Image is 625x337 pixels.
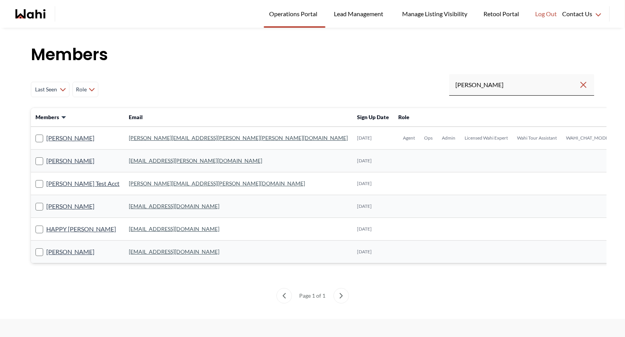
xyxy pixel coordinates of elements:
[352,195,394,218] td: [DATE]
[35,113,59,121] span: Members
[442,135,455,141] span: Admin
[31,43,594,66] h1: Members
[352,241,394,263] td: [DATE]
[269,9,320,19] span: Operations Portal
[579,78,588,92] button: Clear search
[15,9,45,19] a: Wahi homepage
[276,288,292,303] button: previous page
[31,288,594,303] nav: Members List pagination
[352,172,394,195] td: [DATE]
[296,288,329,303] div: Page 1 of 1
[334,9,386,19] span: Lead Management
[35,113,67,121] button: Members
[129,157,262,164] a: [EMAIL_ADDRESS][PERSON_NAME][DOMAIN_NAME]
[46,156,94,166] a: [PERSON_NAME]
[129,180,305,187] a: [PERSON_NAME][EMAIL_ADDRESS][PERSON_NAME][DOMAIN_NAME]
[129,248,219,255] a: [EMAIL_ADDRESS][DOMAIN_NAME]
[46,133,94,143] a: [PERSON_NAME]
[34,83,58,96] span: Last Seen
[129,135,348,141] a: [PERSON_NAME][EMAIL_ADDRESS][PERSON_NAME][PERSON_NAME][DOMAIN_NAME]
[46,247,94,257] a: [PERSON_NAME]
[46,224,116,234] a: HAPPY [PERSON_NAME]
[403,135,415,141] span: Agent
[334,288,349,303] button: next page
[398,114,409,120] span: Role
[46,179,120,189] a: [PERSON_NAME] Test Acct
[465,135,508,141] span: Licensed Wahi Expert
[535,9,557,19] span: Log Out
[352,127,394,150] td: [DATE]
[129,226,219,232] a: [EMAIL_ADDRESS][DOMAIN_NAME]
[352,218,394,241] td: [DATE]
[455,78,579,92] input: Search input
[129,203,219,209] a: [EMAIL_ADDRESS][DOMAIN_NAME]
[424,135,433,141] span: Ops
[483,9,521,19] span: Retool Portal
[517,135,557,141] span: Wahi Tour Assistant
[357,114,389,120] span: Sign Up Date
[129,114,143,120] span: Email
[352,150,394,172] td: [DATE]
[46,201,94,211] a: [PERSON_NAME]
[400,9,470,19] span: Manage Listing Visibility
[566,135,623,141] span: WAHI_CHAT_MODERATOR
[76,83,87,96] span: Role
